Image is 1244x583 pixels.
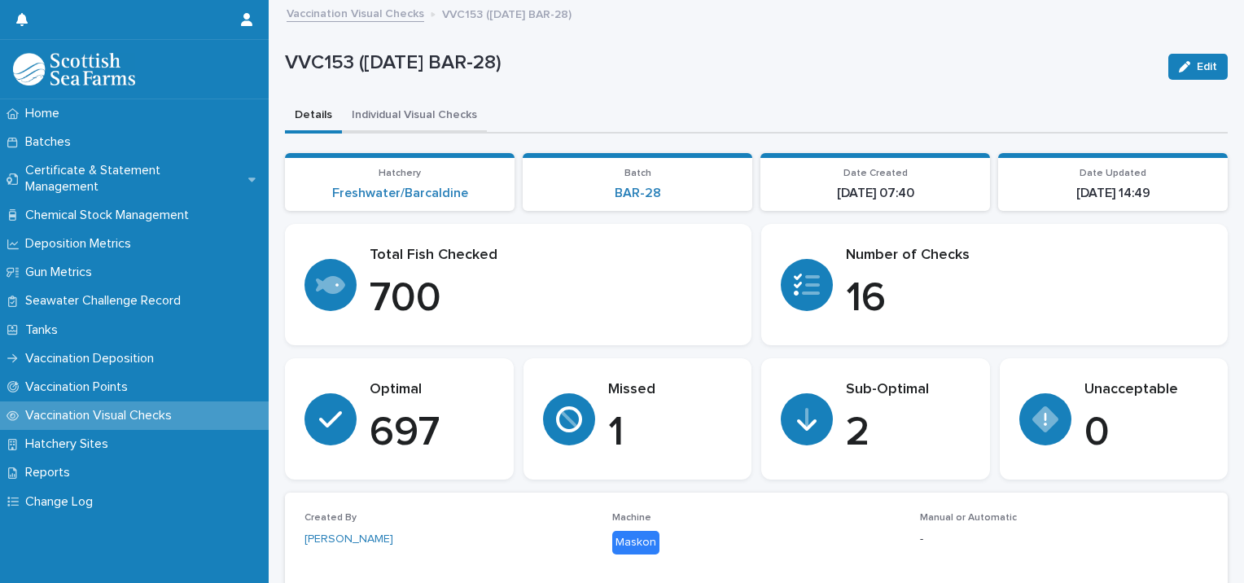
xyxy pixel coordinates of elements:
p: Total Fish Checked [370,247,732,265]
button: Individual Visual Checks [342,99,487,134]
p: [DATE] 14:49 [1008,186,1218,201]
p: 0 [1084,409,1209,458]
a: BAR-28 [615,186,661,201]
span: Edit [1197,61,1217,72]
span: Date Created [843,169,908,178]
p: Vaccination Visual Checks [19,408,185,423]
span: Hatchery [379,169,421,178]
p: - [920,531,1208,548]
p: 16 [846,274,1208,323]
a: Vaccination Visual Checks [287,3,424,22]
p: 697 [370,409,494,458]
p: VVC153 ([DATE] BAR-28) [442,4,572,22]
a: [PERSON_NAME] [304,531,393,548]
p: Deposition Metrics [19,236,144,252]
p: Vaccination Deposition [19,351,167,366]
p: Number of Checks [846,247,1208,265]
p: Batches [19,134,84,150]
p: Hatchery Sites [19,436,121,452]
span: Manual or Automatic [920,513,1017,523]
p: [DATE] 07:40 [770,186,980,201]
img: uOABhIYSsOPhGJQdTwEw [13,53,135,85]
button: Edit [1168,54,1228,80]
p: Certificate & Statement Management [19,163,248,194]
a: Freshwater/Barcaldine [332,186,468,201]
p: Optimal [370,381,494,399]
p: Sub-Optimal [846,381,970,399]
p: 2 [846,409,970,458]
p: VVC153 ([DATE] BAR-28) [285,51,1155,75]
p: Vaccination Points [19,379,141,395]
span: Date Updated [1080,169,1146,178]
div: Maskon [612,531,659,555]
p: Missed [608,381,733,399]
p: Home [19,106,72,121]
p: Gun Metrics [19,265,105,280]
p: Tanks [19,322,71,338]
span: Machine [612,513,651,523]
p: Change Log [19,494,106,510]
span: Created By [304,513,357,523]
p: Reports [19,465,83,480]
span: Batch [624,169,651,178]
p: Unacceptable [1084,381,1209,399]
button: Details [285,99,342,134]
p: 1 [608,409,733,458]
p: 700 [370,274,732,323]
p: Seawater Challenge Record [19,293,194,309]
p: Chemical Stock Management [19,208,202,223]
